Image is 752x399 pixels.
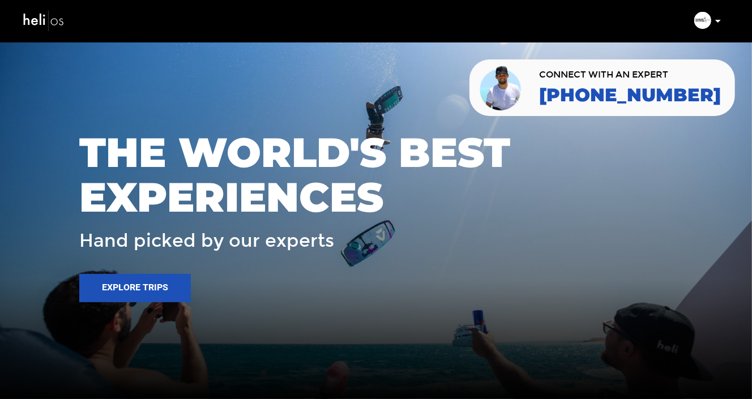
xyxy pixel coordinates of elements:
[478,64,525,111] img: contact our team
[79,130,673,220] span: THE WORLD'S BEST EXPERIENCES
[539,85,721,105] a: [PHONE_NUMBER]
[79,274,191,302] button: Explore Trips
[539,70,721,79] span: CONNECT WITH AN EXPERT
[694,12,711,29] img: 2fc09df56263535bfffc428f72fcd4c8.png
[79,231,334,251] span: Hand picked by our experts
[23,8,65,33] img: heli-logo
